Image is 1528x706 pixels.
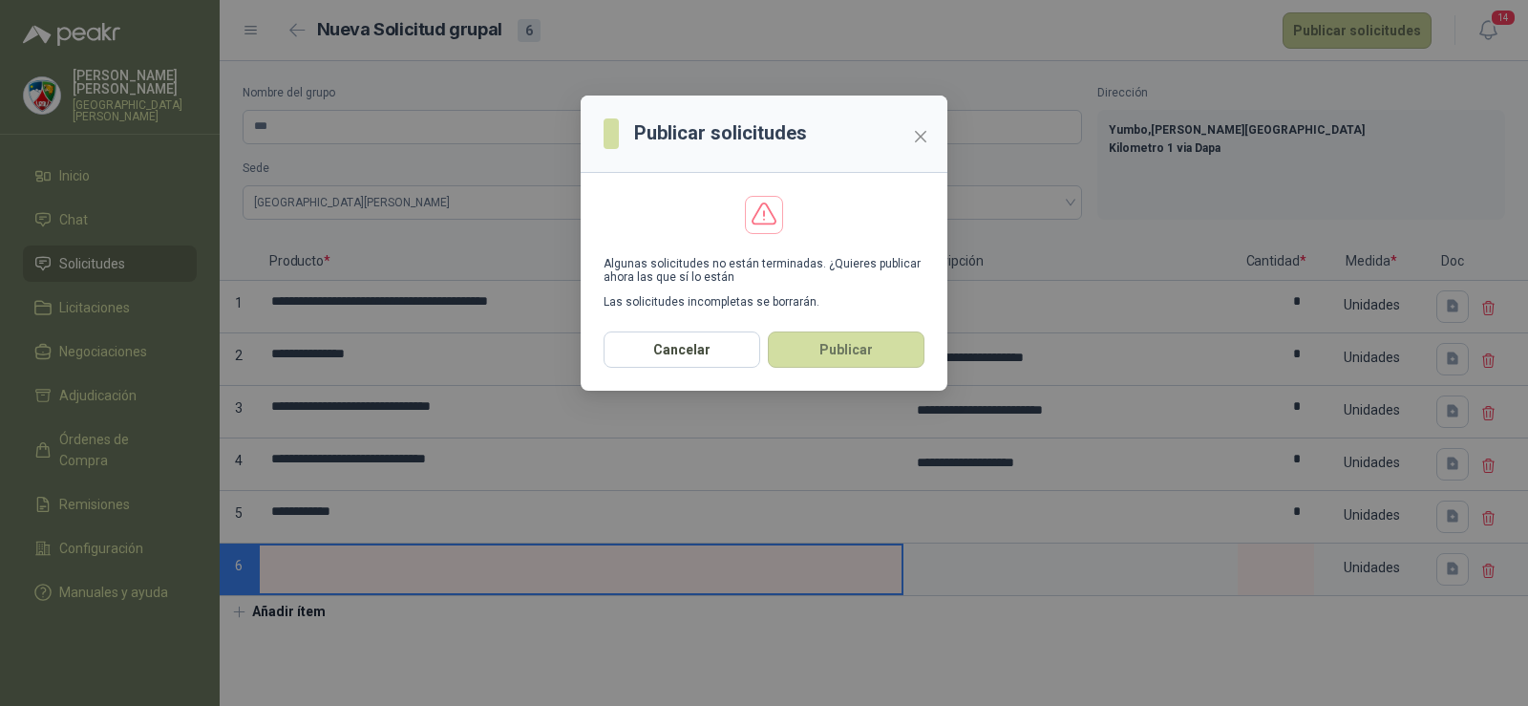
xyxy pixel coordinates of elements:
[604,295,924,309] p: Las solicitudes incompletas se borrarán.
[913,129,928,144] span: close
[905,121,936,152] button: Close
[768,332,924,368] button: Publicar
[634,118,807,148] h3: Publicar solicitudes
[604,257,924,284] p: Algunas solicitudes no están terminadas. ¿Quieres publicar ahora las que sí lo están
[604,332,760,368] button: Cancelar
